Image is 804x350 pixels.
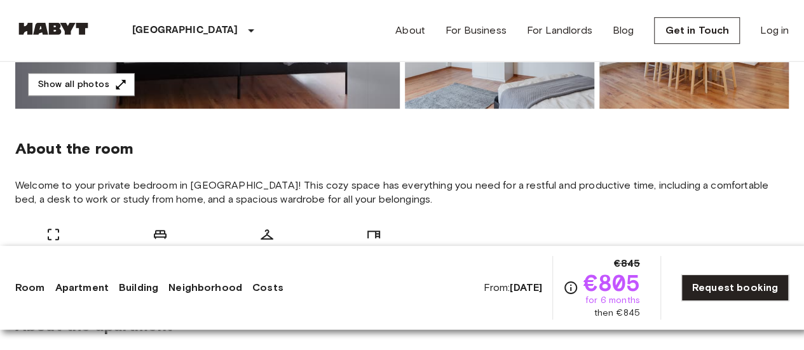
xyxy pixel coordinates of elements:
a: Blog [613,23,634,38]
a: Neighborhood [168,280,242,295]
p: [GEOGRAPHIC_DATA] [132,23,238,38]
a: Request booking [681,274,789,301]
img: Habyt [15,22,92,35]
span: About the room [15,139,789,158]
a: For Business [446,23,507,38]
span: for 6 months [585,294,640,307]
span: €845 [614,256,640,271]
a: Get in Touch [654,17,740,44]
b: [DATE] [510,281,542,293]
a: Costs [252,280,283,295]
a: Apartment [55,280,109,295]
a: About [395,23,425,38]
a: Room [15,280,45,295]
span: €805 [583,271,640,294]
a: For Landlords [527,23,592,38]
span: then €845 [594,307,639,320]
svg: Check cost overview for full price breakdown. Please note that discounts apply to new joiners onl... [563,280,578,295]
span: Welcome to your private bedroom in [GEOGRAPHIC_DATA]! This cozy space has everything you need for... [15,178,789,206]
span: From: [483,281,542,295]
a: Building [119,280,158,295]
a: Log in [760,23,789,38]
button: Show all photos [28,73,135,97]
